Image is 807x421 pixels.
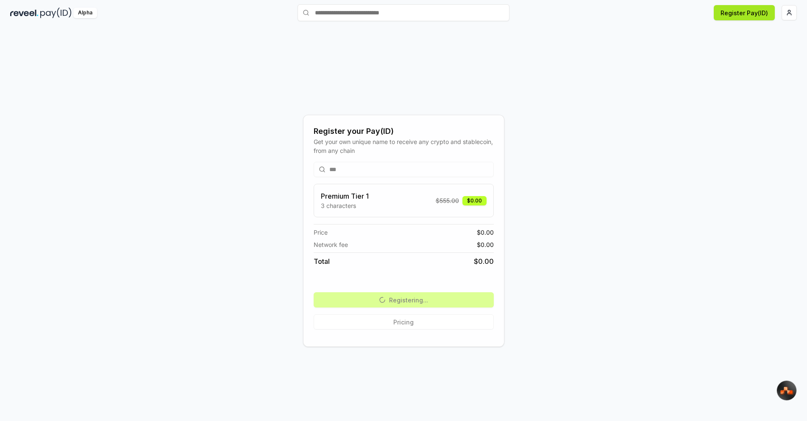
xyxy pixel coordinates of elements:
[474,256,494,266] span: $ 0.00
[73,8,97,18] div: Alpha
[314,240,348,249] span: Network fee
[321,201,369,210] p: 3 characters
[40,8,72,18] img: pay_id
[314,137,494,155] div: Get your own unique name to receive any crypto and stablecoin, from any chain
[321,191,369,201] h3: Premium Tier 1
[314,228,328,237] span: Price
[436,196,459,205] span: $ 555.00
[314,125,494,137] div: Register your Pay(ID)
[477,228,494,237] span: $ 0.00
[477,240,494,249] span: $ 0.00
[780,386,794,395] img: svg+xml,%3Csvg%20xmlns%3D%22http%3A%2F%2Fwww.w3.org%2F2000%2Fsvg%22%20width%3D%2233%22%20height%3...
[714,5,775,20] button: Register Pay(ID)
[314,256,330,266] span: Total
[10,8,39,18] img: reveel_dark
[462,196,487,205] div: $0.00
